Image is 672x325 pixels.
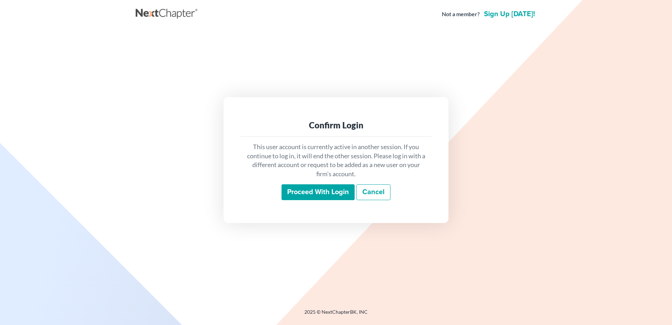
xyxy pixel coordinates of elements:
[282,184,355,200] input: Proceed with login
[136,308,536,321] div: 2025 © NextChapterBK, INC
[246,142,426,179] p: This user account is currently active in another session. If you continue to log in, it will end ...
[442,10,480,18] strong: Not a member?
[356,184,390,200] a: Cancel
[246,120,426,131] div: Confirm Login
[483,11,536,18] a: Sign up [DATE]!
